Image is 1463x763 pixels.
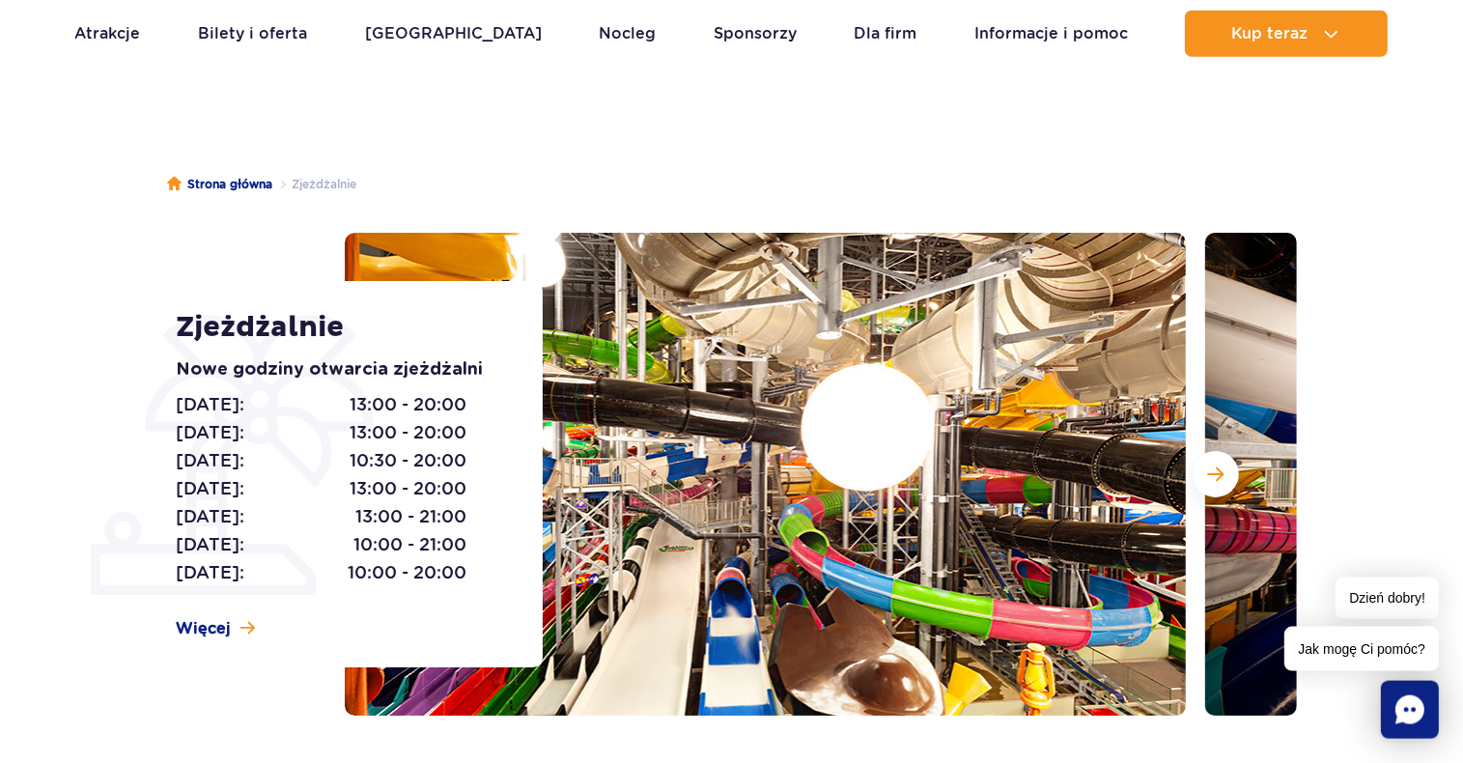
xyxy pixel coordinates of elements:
span: [DATE]: [176,531,244,558]
span: [DATE]: [176,475,244,502]
li: Zjeżdżalnie [273,175,357,194]
div: Chat [1381,681,1439,739]
a: Nocleg [599,11,656,57]
span: [DATE]: [176,447,244,474]
span: [DATE]: [176,503,244,530]
span: 10:30 - 20:00 [351,447,467,474]
span: Kup teraz [1231,25,1308,42]
a: [GEOGRAPHIC_DATA] [365,11,542,57]
a: Atrakcje [75,11,141,57]
span: [DATE]: [176,391,244,418]
span: 13:00 - 21:00 [356,503,467,530]
button: Następny slajd [1193,451,1239,497]
a: Dla firm [854,11,916,57]
a: Więcej [176,618,255,639]
span: 13:00 - 20:00 [351,391,467,418]
span: Dzień dobry! [1336,578,1439,619]
span: [DATE]: [176,419,244,446]
a: Informacje i pomoc [974,11,1128,57]
p: Nowe godziny otwarcia zjeżdżalni [176,356,499,383]
h1: Zjeżdżalnie [176,310,499,345]
a: Bilety i oferta [198,11,307,57]
button: Kup teraz [1185,11,1388,57]
span: 13:00 - 20:00 [351,419,467,446]
span: 13:00 - 20:00 [351,475,467,502]
span: 10:00 - 20:00 [349,559,467,586]
span: [DATE]: [176,559,244,586]
span: Jak mogę Ci pomóc? [1284,627,1439,671]
span: 10:00 - 21:00 [354,531,467,558]
a: Strona główna [167,175,273,194]
span: Więcej [176,618,231,639]
a: Sponsorzy [714,11,797,57]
